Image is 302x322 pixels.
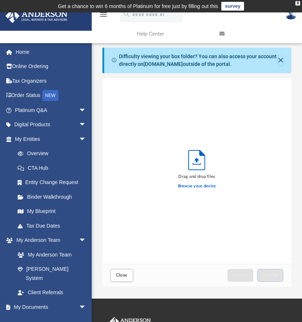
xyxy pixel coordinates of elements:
[99,14,108,19] a: menu
[10,247,90,262] a: My Anderson Team
[5,45,97,59] a: Home
[119,53,278,68] div: Difficulty viewing your box folder? You can also access your account directly on outside of the p...
[233,273,248,277] span: Cancel
[116,273,128,277] span: Close
[79,103,94,118] span: arrow_drop_down
[42,90,58,101] div: NEW
[123,10,131,18] i: search
[278,55,284,65] button: Close
[221,2,244,11] a: survey
[131,19,214,48] a: Help Center
[99,10,108,19] i: menu
[257,269,284,282] button: Upload
[58,2,218,11] div: Get a chance to win 6 months of Platinum for free just by filling out this
[5,74,97,88] a: Tax Organizers
[10,218,97,233] a: Tax Due Dates
[79,117,94,132] span: arrow_drop_down
[263,273,278,277] span: Upload
[10,161,97,175] a: CTA Hub
[10,175,97,190] a: Entity Change Request
[285,9,296,20] img: User Pic
[178,173,216,180] div: Drag and drop files
[5,103,97,117] a: Platinum Q&Aarrow_drop_down
[3,9,70,23] img: Anderson Advisors Platinum Portal
[178,183,216,190] label: Browse your device
[5,59,97,74] a: Online Ordering
[10,204,94,219] a: My Blueprint
[110,269,133,282] button: Close
[5,117,97,132] a: Digital Productsarrow_drop_down
[10,262,94,285] a: [PERSON_NAME] System
[143,61,183,67] a: [DOMAIN_NAME]
[295,1,300,5] div: close
[5,88,97,103] a: Order StatusNEW
[102,78,292,287] div: Upload
[5,300,94,314] a: My Documentsarrow_drop_down
[79,233,94,248] span: arrow_drop_down
[79,300,94,315] span: arrow_drop_down
[10,190,97,204] a: Binder Walkthrough
[10,146,97,161] a: Overview
[79,132,94,147] span: arrow_drop_down
[5,233,94,248] a: My Anderson Teamarrow_drop_down
[5,132,97,146] a: My Entitiesarrow_drop_down
[10,285,94,300] a: Client Referrals
[228,269,253,282] button: Cancel
[102,78,292,264] div: grid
